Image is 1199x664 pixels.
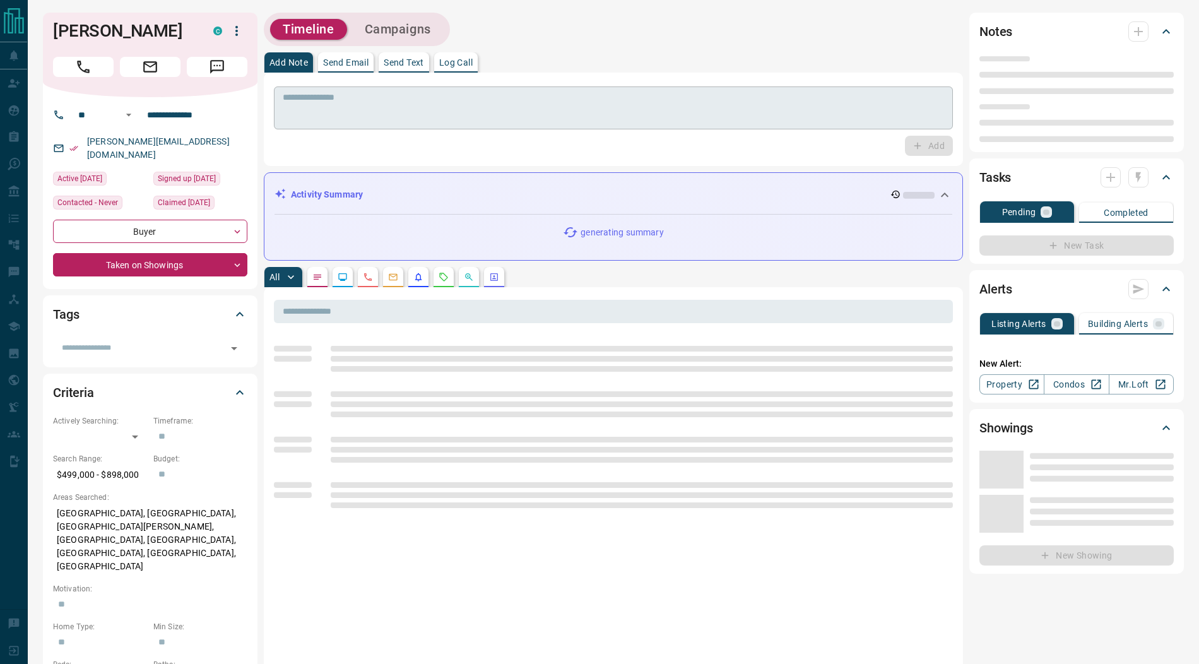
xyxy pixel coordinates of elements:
a: Mr.Loft [1109,374,1174,394]
p: All [269,273,280,282]
p: Search Range: [53,453,147,465]
p: Budget: [153,453,247,465]
p: Timeframe: [153,415,247,427]
span: Email [120,57,180,77]
svg: Notes [312,272,322,282]
div: Wed Apr 19 2023 [153,172,247,189]
p: Completed [1104,208,1149,217]
div: Taken on Showings [53,253,247,276]
div: Tags [53,299,247,329]
svg: Email Verified [69,144,78,153]
p: Send Email [323,58,369,67]
span: Contacted - Never [57,196,118,209]
button: Campaigns [352,19,444,40]
span: Message [187,57,247,77]
a: Condos [1044,374,1109,394]
p: Actively Searching: [53,415,147,427]
p: generating summary [581,226,663,239]
p: New Alert: [979,357,1174,371]
div: Notes [979,16,1174,47]
h1: [PERSON_NAME] [53,21,194,41]
button: Timeline [270,19,347,40]
div: Tasks [979,162,1174,193]
p: Motivation: [53,583,247,595]
span: Call [53,57,114,77]
div: Sun Aug 17 2025 [53,172,147,189]
svg: Listing Alerts [413,272,423,282]
p: $499,000 - $898,000 [53,465,147,485]
p: Home Type: [53,621,147,632]
div: condos.ca [213,27,222,35]
p: Min Size: [153,621,247,632]
button: Open [225,340,243,357]
div: Alerts [979,274,1174,304]
button: Open [121,107,136,122]
h2: Notes [979,21,1012,42]
span: Signed up [DATE] [158,172,216,185]
svg: Agent Actions [489,272,499,282]
div: Buyer [53,220,247,243]
h2: Tags [53,304,79,324]
svg: Opportunities [464,272,474,282]
div: Criteria [53,377,247,408]
svg: Requests [439,272,449,282]
p: Log Call [439,58,473,67]
p: Add Note [269,58,308,67]
div: Activity Summary [275,183,952,206]
div: Wed Aug 13 2025 [153,196,247,213]
p: Send Text [384,58,424,67]
p: [GEOGRAPHIC_DATA], [GEOGRAPHIC_DATA], [GEOGRAPHIC_DATA][PERSON_NAME], [GEOGRAPHIC_DATA], [GEOGRAP... [53,503,247,577]
a: Property [979,374,1044,394]
div: Showings [979,413,1174,443]
span: Claimed [DATE] [158,196,210,209]
span: Active [DATE] [57,172,102,185]
p: Listing Alerts [991,319,1046,328]
a: [PERSON_NAME][EMAIL_ADDRESS][DOMAIN_NAME] [87,136,230,160]
svg: Calls [363,272,373,282]
p: Areas Searched: [53,492,247,503]
p: Pending [1002,208,1036,216]
h2: Criteria [53,382,94,403]
svg: Emails [388,272,398,282]
p: Building Alerts [1088,319,1148,328]
svg: Lead Browsing Activity [338,272,348,282]
h2: Alerts [979,279,1012,299]
h2: Showings [979,418,1033,438]
h2: Tasks [979,167,1011,187]
p: Activity Summary [291,188,363,201]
